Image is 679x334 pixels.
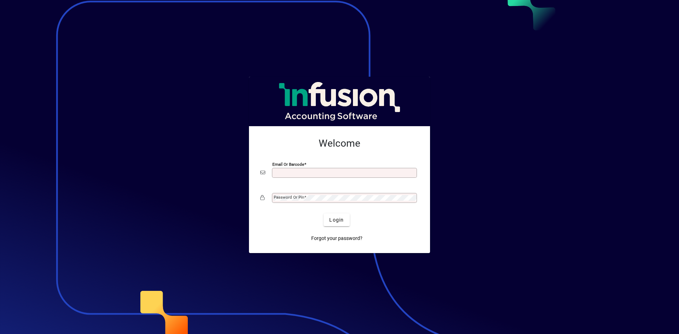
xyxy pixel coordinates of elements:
[274,195,304,200] mat-label: Password or Pin
[324,213,349,226] button: Login
[272,162,304,167] mat-label: Email or Barcode
[311,235,362,242] span: Forgot your password?
[260,137,419,150] h2: Welcome
[308,232,365,245] a: Forgot your password?
[329,216,344,224] span: Login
